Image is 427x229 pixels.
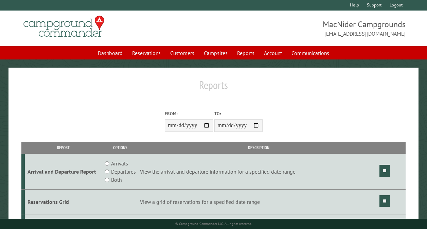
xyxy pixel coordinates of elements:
td: View the arrival and departure information for a specified date range [139,154,378,190]
span: MacNider Campgrounds [EMAIL_ADDRESS][DOMAIN_NAME] [214,19,406,38]
td: View a grid of reservations for a specified date range [139,190,378,214]
a: Communications [287,47,333,59]
a: Customers [166,47,198,59]
th: Description [139,142,378,154]
img: Campground Commander [21,13,106,40]
label: Both [111,176,122,184]
td: Reservations Grid [25,190,102,214]
a: Account [260,47,286,59]
label: Departures [111,168,136,176]
th: Report [25,142,102,154]
a: Reservations [128,47,165,59]
label: From: [165,110,213,117]
h1: Reports [21,78,406,97]
a: Campsites [200,47,232,59]
a: Dashboard [94,47,127,59]
small: © Campground Commander LLC. All rights reserved. [175,222,252,226]
th: Options [102,142,139,154]
a: Reports [233,47,259,59]
label: To: [214,110,263,117]
td: Arrival and Departure Report [25,154,102,190]
label: Arrivals [111,159,128,168]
